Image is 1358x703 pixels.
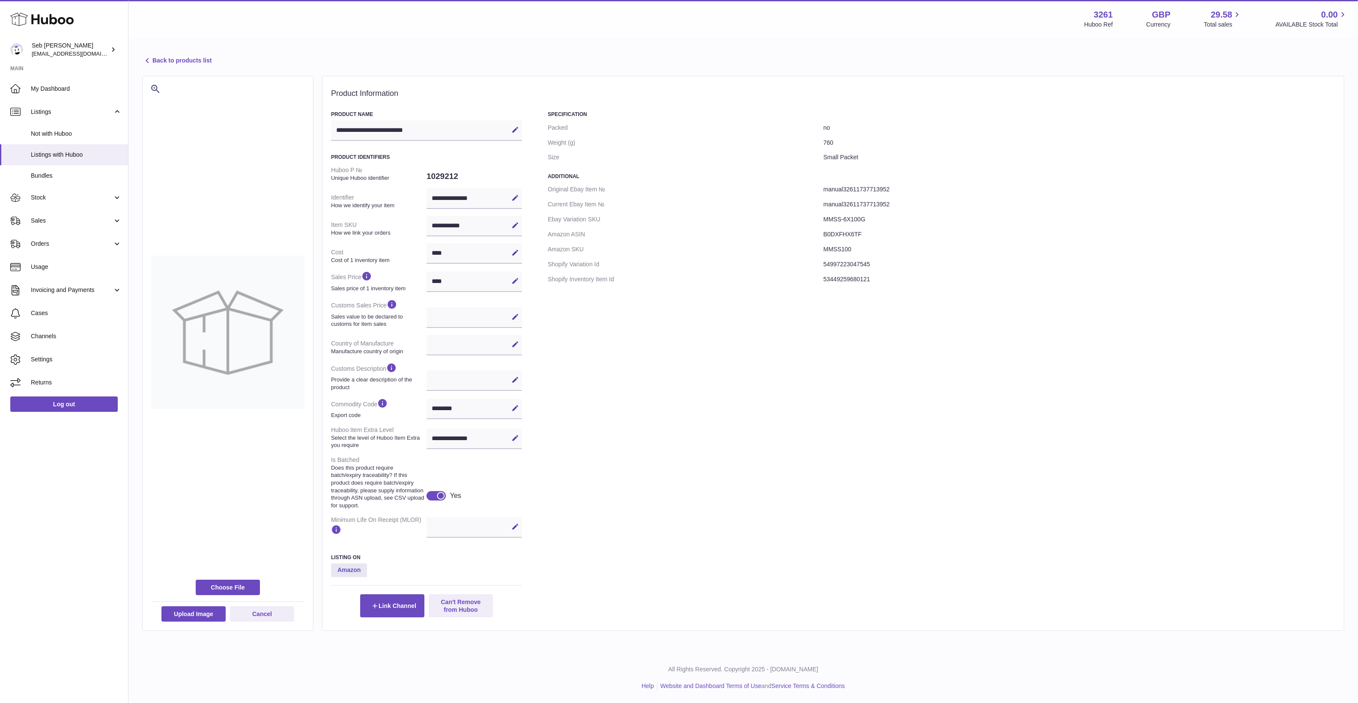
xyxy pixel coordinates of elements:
strong: Export code [331,411,424,419]
strong: Sales price of 1 inventory item [331,285,424,292]
span: Listings [31,108,113,116]
strong: Select the level of Huboo Item Extra you require [331,434,424,449]
a: Website and Dashboard Terms of Use [660,682,761,689]
span: Channels [31,332,122,340]
dt: Item SKU [331,217,427,240]
span: Cases [31,309,122,317]
dt: Cost [331,245,427,267]
span: Returns [31,378,122,387]
dt: Size [548,150,824,165]
dd: MMSS100 [824,242,1335,257]
h3: Listing On [331,554,522,561]
dt: Current Ebay Item № [548,197,824,212]
a: 0.00 AVAILABLE Stock Total [1275,9,1348,29]
strong: Unique Huboo identifier [331,174,424,182]
h3: Specification [548,111,1335,118]
dt: Huboo Item Extra Level [331,423,427,453]
a: Log out [10,396,118,412]
h2: Product Information [331,89,1335,98]
dt: Original Ebay Item № [548,182,824,197]
span: Not with Huboo [31,130,122,138]
dt: Huboo P № [331,163,427,185]
strong: Cost of 1 inventory item [331,256,424,264]
dt: Commodity Code [331,394,427,423]
div: Yes [450,491,461,500]
dd: MMSS-6X100G [824,212,1335,227]
strong: GBP [1152,9,1170,21]
h3: Product Name [331,111,522,118]
div: Currency [1146,21,1171,29]
dt: Shopify Inventory Item Id [548,272,824,287]
strong: 3261 [1094,9,1113,21]
span: Listings with Huboo [31,151,122,159]
dd: 54997223047545 [824,257,1335,272]
dt: Customs Description [331,359,427,394]
dt: Sales Price [331,267,427,295]
button: Link Channel [360,594,424,617]
dd: Small Packet [824,150,1335,165]
span: AVAILABLE Stock Total [1275,21,1348,29]
h3: Product Identifiers [331,154,522,161]
dd: manual32611737713952 [824,182,1335,197]
strong: Manufacture country of origin [331,348,424,355]
strong: Does this product require batch/expiry traceability? If this product does require batch/expiry tr... [331,464,424,509]
dt: Packed [548,120,824,135]
dt: Amazon ASIN [548,227,824,242]
span: Stock [31,194,113,202]
strong: Amazon [331,563,367,577]
dd: no [824,120,1335,135]
a: Back to products list [142,56,212,66]
div: Huboo Ref [1084,21,1113,29]
span: Total sales [1204,21,1242,29]
dd: 53449259680121 [824,272,1335,287]
span: Orders [31,240,113,248]
span: Settings [31,355,122,363]
dt: Amazon SKU [548,242,824,257]
strong: Provide a clear description of the product [331,376,424,391]
dd: 1029212 [427,167,522,185]
strong: How we link your orders [331,229,424,237]
dt: Identifier [331,190,427,212]
a: Help [642,682,654,689]
button: Cancel [230,606,294,622]
span: 29.58 [1211,9,1232,21]
span: My Dashboard [31,85,122,93]
span: Invoicing and Payments [31,286,113,294]
dt: Minimum Life On Receipt (MLOR) [331,512,427,541]
a: 29.58 Total sales [1204,9,1242,29]
span: Sales [31,217,113,225]
p: All Rights Reserved. Copyright 2025 - [DOMAIN_NAME] [135,665,1351,673]
dd: 760 [824,135,1335,150]
dt: Country of Manufacture [331,336,427,358]
dt: Shopify Variation Id [548,257,824,272]
img: internalAdmin-3261@internal.huboo.com [10,43,23,56]
strong: Sales value to be declared to customs for item sales [331,313,424,328]
a: Service Terms & Conditions [771,682,845,689]
img: no-photo-large.jpg [151,256,304,409]
strong: How we identify your item [331,202,424,209]
span: Bundles [31,172,122,180]
dt: Ebay Variation SKU [548,212,824,227]
li: and [657,682,845,690]
span: Choose File [196,580,260,595]
dt: Customs Sales Price [331,295,427,331]
span: [EMAIL_ADDRESS][DOMAIN_NAME] [32,50,126,57]
dd: B0DXFHX6TF [824,227,1335,242]
h3: Additional [548,173,1335,180]
button: Can't Remove from Huboo [429,594,493,617]
span: 0.00 [1321,9,1338,21]
dt: Is Batched [331,453,427,512]
button: Upload Image [161,606,226,622]
span: Usage [31,263,122,271]
dd: manual32611737713952 [824,197,1335,212]
dt: Weight (g) [548,135,824,150]
div: Seb [PERSON_NAME] [32,42,109,58]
